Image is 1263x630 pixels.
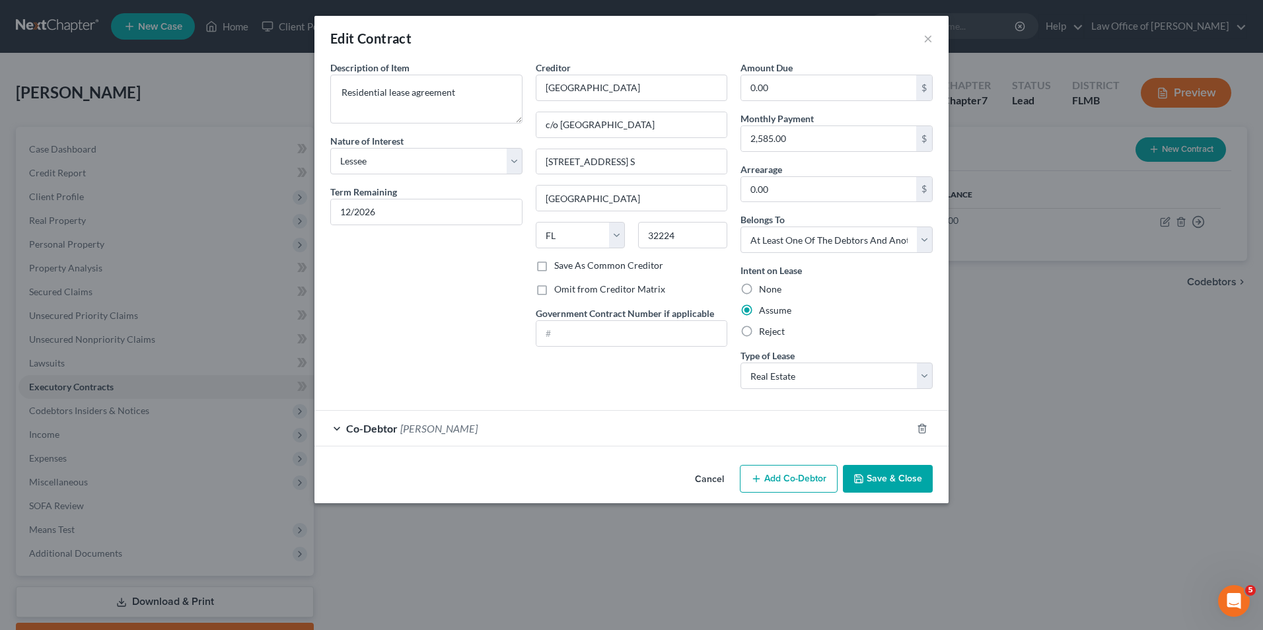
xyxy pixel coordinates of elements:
[536,62,571,73] span: Creditor
[536,112,727,137] input: Enter address...
[346,422,398,435] span: Co-Debtor
[916,75,932,100] div: $
[740,214,785,225] span: Belongs To
[638,222,727,248] input: Enter zip..
[330,185,397,199] label: Term Remaining
[759,304,791,317] label: Assume
[741,177,916,202] input: 0.00
[1245,585,1256,596] span: 5
[759,283,781,296] label: None
[843,465,933,493] button: Save & Close
[330,134,404,148] label: Nature of Interest
[554,283,665,296] label: Omit from Creditor Matrix
[741,75,916,100] input: 0.00
[759,325,785,338] label: Reject
[740,61,793,75] label: Amount Due
[330,62,410,73] span: Description of Item
[331,199,522,225] input: --
[536,321,727,346] input: #
[740,112,814,125] label: Monthly Payment
[923,30,933,46] button: ×
[554,259,663,272] label: Save As Common Creditor
[400,422,478,435] span: [PERSON_NAME]
[536,186,727,211] input: Enter city...
[330,29,412,48] div: Edit Contract
[1218,585,1250,617] iframe: Intercom live chat
[916,126,932,151] div: $
[741,126,916,151] input: 0.00
[536,75,728,101] input: Search creditor by name...
[740,465,838,493] button: Add Co-Debtor
[536,306,714,320] label: Government Contract Number if applicable
[536,149,727,174] input: Apt, Suite, etc...
[684,466,735,493] button: Cancel
[740,263,802,277] label: Intent on Lease
[740,350,795,361] span: Type of Lease
[916,177,932,202] div: $
[740,162,782,176] label: Arrearage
